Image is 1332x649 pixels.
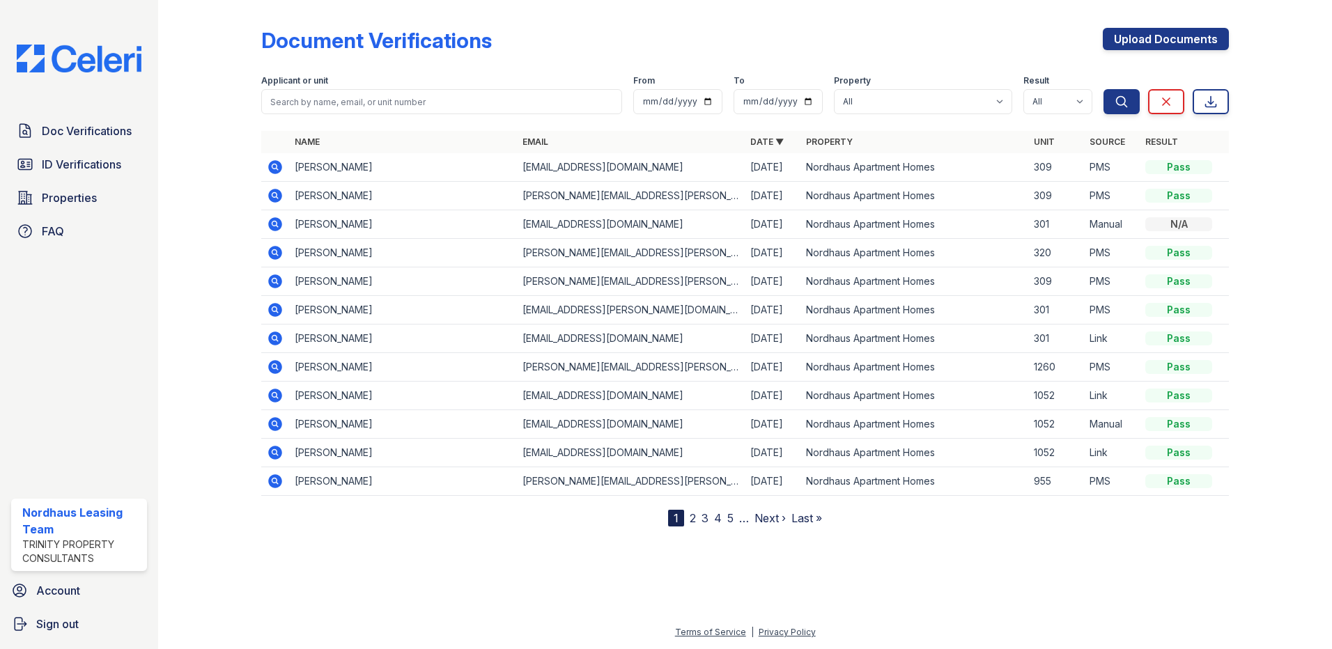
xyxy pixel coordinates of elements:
[289,382,517,410] td: [PERSON_NAME]
[1028,324,1084,353] td: 301
[1084,210,1140,239] td: Manual
[517,210,745,239] td: [EMAIL_ADDRESS][DOMAIN_NAME]
[517,353,745,382] td: [PERSON_NAME][EMAIL_ADDRESS][PERSON_NAME][DOMAIN_NAME]
[1145,274,1212,288] div: Pass
[1145,160,1212,174] div: Pass
[1103,28,1229,50] a: Upload Documents
[1084,324,1140,353] td: Link
[1145,446,1212,460] div: Pass
[36,616,79,632] span: Sign out
[745,267,800,296] td: [DATE]
[517,439,745,467] td: [EMAIL_ADDRESS][DOMAIN_NAME]
[1145,360,1212,374] div: Pass
[702,511,708,525] a: 3
[42,123,132,139] span: Doc Verifications
[1028,182,1084,210] td: 309
[517,153,745,182] td: [EMAIL_ADDRESS][DOMAIN_NAME]
[289,324,517,353] td: [PERSON_NAME]
[751,627,754,637] div: |
[517,182,745,210] td: [PERSON_NAME][EMAIL_ADDRESS][PERSON_NAME][PERSON_NAME][DOMAIN_NAME]
[800,239,1028,267] td: Nordhaus Apartment Homes
[1084,382,1140,410] td: Link
[800,410,1028,439] td: Nordhaus Apartment Homes
[1145,389,1212,402] div: Pass
[289,410,517,439] td: [PERSON_NAME]
[1145,136,1178,147] a: Result
[1028,239,1084,267] td: 320
[22,504,141,538] div: Nordhaus Leasing Team
[289,296,517,324] td: [PERSON_NAME]
[745,353,800,382] td: [DATE]
[750,136,784,147] a: Date ▼
[261,75,328,86] label: Applicant or unit
[289,467,517,496] td: [PERSON_NAME]
[800,324,1028,353] td: Nordhaus Apartment Homes
[675,627,746,637] a: Terms of Service
[800,353,1028,382] td: Nordhaus Apartment Homes
[791,511,822,525] a: Last »
[1028,296,1084,324] td: 301
[1145,303,1212,317] div: Pass
[11,184,147,212] a: Properties
[727,511,734,525] a: 5
[6,610,153,638] a: Sign out
[36,582,80,599] span: Account
[800,153,1028,182] td: Nordhaus Apartment Homes
[1028,410,1084,439] td: 1052
[800,382,1028,410] td: Nordhaus Apartment Homes
[1084,439,1140,467] td: Link
[289,153,517,182] td: [PERSON_NAME]
[690,511,696,525] a: 2
[6,45,153,72] img: CE_Logo_Blue-a8612792a0a2168367f1c8372b55b34899dd931a85d93a1a3d3e32e68fde9ad4.png
[734,75,745,86] label: To
[1145,331,1212,345] div: Pass
[1084,153,1140,182] td: PMS
[261,89,622,114] input: Search by name, email, or unit number
[289,267,517,296] td: [PERSON_NAME]
[745,210,800,239] td: [DATE]
[1145,474,1212,488] div: Pass
[289,182,517,210] td: [PERSON_NAME]
[800,267,1028,296] td: Nordhaus Apartment Homes
[1028,210,1084,239] td: 301
[800,210,1028,239] td: Nordhaus Apartment Homes
[754,511,786,525] a: Next ›
[633,75,655,86] label: From
[1084,410,1140,439] td: Manual
[739,510,749,526] span: …
[745,296,800,324] td: [DATE]
[1028,153,1084,182] td: 309
[834,75,871,86] label: Property
[1090,136,1125,147] a: Source
[1028,353,1084,382] td: 1260
[22,538,141,565] div: Trinity Property Consultants
[517,239,745,267] td: [PERSON_NAME][EMAIL_ADDRESS][PERSON_NAME][PERSON_NAME][DOMAIN_NAME]
[517,410,745,439] td: [EMAIL_ADDRESS][DOMAIN_NAME]
[289,210,517,239] td: [PERSON_NAME]
[714,511,722,525] a: 4
[745,467,800,496] td: [DATE]
[1028,467,1084,496] td: 955
[800,182,1028,210] td: Nordhaus Apartment Homes
[1084,353,1140,382] td: PMS
[517,382,745,410] td: [EMAIL_ADDRESS][DOMAIN_NAME]
[759,627,816,637] a: Privacy Policy
[1084,239,1140,267] td: PMS
[1084,296,1140,324] td: PMS
[517,324,745,353] td: [EMAIL_ADDRESS][DOMAIN_NAME]
[1145,246,1212,260] div: Pass
[800,467,1028,496] td: Nordhaus Apartment Homes
[800,296,1028,324] td: Nordhaus Apartment Homes
[1145,217,1212,231] div: N/A
[289,239,517,267] td: [PERSON_NAME]
[745,439,800,467] td: [DATE]
[1028,382,1084,410] td: 1052
[745,239,800,267] td: [DATE]
[517,267,745,296] td: [PERSON_NAME][EMAIL_ADDRESS][PERSON_NAME][PERSON_NAME][DOMAIN_NAME]
[668,510,684,526] div: 1
[522,136,548,147] a: Email
[745,410,800,439] td: [DATE]
[806,136,853,147] a: Property
[42,156,121,173] span: ID Verifications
